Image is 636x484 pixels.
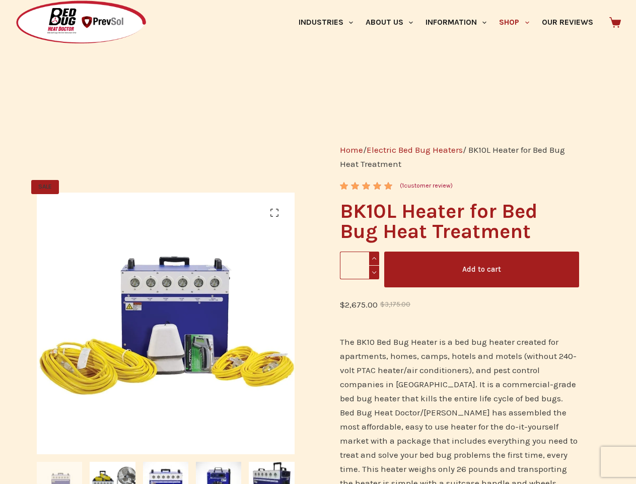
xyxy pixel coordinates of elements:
a: BK10 bed bug heater for purchase [37,317,298,327]
bdi: 3,175.00 [380,300,410,308]
h1: BK10L Heater for Bed Bug Heat Treatment [340,201,579,241]
a: Electric Bed Bug Heaters [367,145,463,155]
input: Product quantity [340,252,379,279]
img: BK10 bed bug heater for purchase [37,193,298,454]
div: Rated 5.00 out of 5 [340,182,394,190]
span: $ [380,300,385,308]
span: SALE [31,180,59,194]
a: View full-screen image gallery [264,203,285,223]
span: $ [340,299,345,310]
span: Rated out of 5 based on customer rating [340,182,394,236]
span: 1 [402,182,404,189]
button: Add to cart [384,252,579,287]
a: (1customer review) [400,181,453,191]
a: Home [340,145,363,155]
nav: Breadcrumb [340,143,579,171]
bdi: 2,675.00 [340,299,378,310]
span: 1 [340,182,347,198]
